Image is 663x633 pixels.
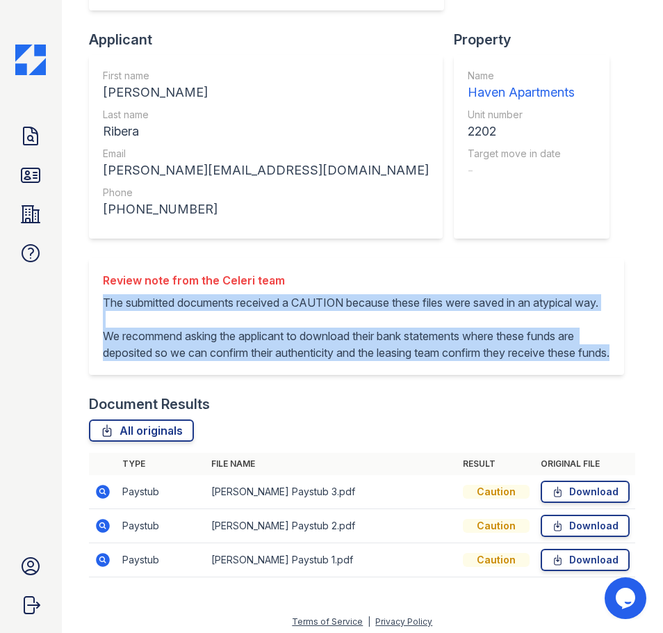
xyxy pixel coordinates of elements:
[89,30,454,49] div: Applicant
[103,108,429,122] div: Last name
[103,200,429,219] div: [PHONE_NUMBER]
[206,543,457,577] td: [PERSON_NAME] Paystub 1.pdf
[375,616,432,627] a: Privacy Policy
[468,69,575,102] a: Name Haven Apartments
[89,394,210,414] div: Document Results
[206,453,457,475] th: File name
[541,515,630,537] a: Download
[541,549,630,571] a: Download
[541,481,630,503] a: Download
[103,272,610,289] div: Review note from the Celeri team
[103,122,429,141] div: Ribera
[463,553,530,567] div: Caution
[368,616,370,627] div: |
[454,30,621,49] div: Property
[457,453,535,475] th: Result
[103,69,429,83] div: First name
[103,186,429,200] div: Phone
[117,509,206,543] td: Paystub
[117,453,206,475] th: Type
[103,161,429,180] div: [PERSON_NAME][EMAIL_ADDRESS][DOMAIN_NAME]
[206,509,457,543] td: [PERSON_NAME] Paystub 2.pdf
[103,294,610,361] p: The submitted documents received a CAUTION because these files were saved in an atypical way. We ...
[15,45,46,75] img: CE_Icon_Blue-c292c112584629df590d857e76928e9f676e5b41ef8f769ba2f05ee15b207248.png
[103,147,429,161] div: Email
[103,83,429,102] div: [PERSON_NAME]
[468,83,575,102] div: Haven Apartments
[468,69,575,83] div: Name
[605,577,649,619] iframe: chat widget
[463,519,530,533] div: Caution
[206,475,457,509] td: [PERSON_NAME] Paystub 3.pdf
[89,419,194,442] a: All originals
[292,616,363,627] a: Terms of Service
[463,485,530,499] div: Caution
[468,108,575,122] div: Unit number
[468,122,575,141] div: 2202
[468,161,575,180] div: -
[117,543,206,577] td: Paystub
[535,453,635,475] th: Original file
[117,475,206,509] td: Paystub
[468,147,575,161] div: Target move in date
